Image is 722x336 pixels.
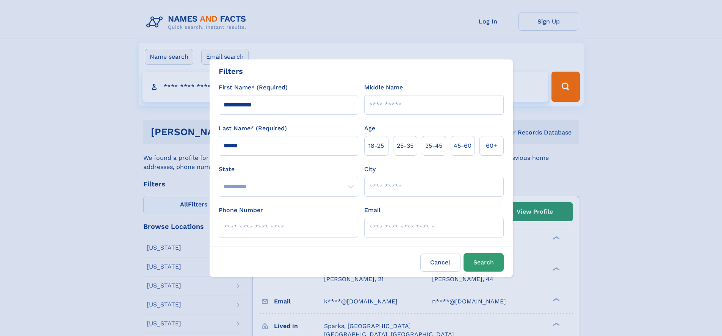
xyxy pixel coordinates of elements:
label: Email [364,206,381,215]
label: State [219,165,358,174]
span: 35‑45 [425,141,442,150]
div: Filters [219,66,243,77]
label: Last Name* (Required) [219,124,287,133]
label: Middle Name [364,83,403,92]
label: Phone Number [219,206,263,215]
label: Cancel [420,253,460,272]
label: City [364,165,376,174]
span: 18‑25 [368,141,384,150]
span: 25‑35 [397,141,413,150]
span: 60+ [486,141,497,150]
label: Age [364,124,375,133]
label: First Name* (Required) [219,83,288,92]
span: 45‑60 [454,141,471,150]
button: Search [464,253,504,272]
